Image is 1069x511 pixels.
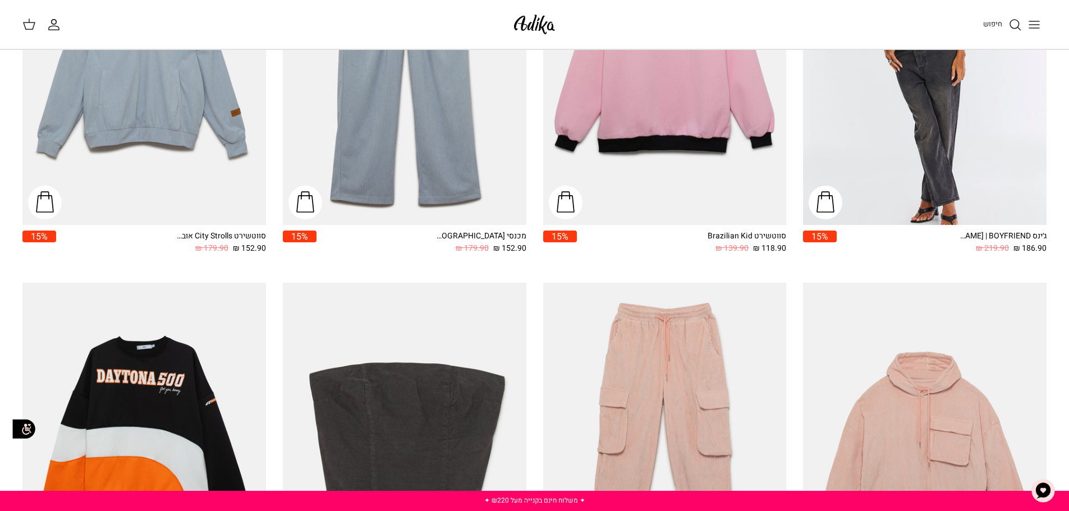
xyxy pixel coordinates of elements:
[22,231,56,255] a: 15%
[1013,242,1047,255] span: 186.90 ₪
[957,231,1047,242] div: ג׳ינס All Or Nothing [PERSON_NAME] | BOYFRIEND
[543,231,577,242] span: 15%
[1026,474,1060,508] button: צ'אט
[493,242,526,255] span: 152.90 ₪
[803,231,837,255] a: 15%
[47,18,65,31] a: החשבון שלי
[983,19,1002,29] span: חיפוש
[753,242,786,255] span: 118.90 ₪
[195,242,228,255] span: 179.90 ₪
[233,242,266,255] span: 152.90 ₪
[976,242,1009,255] span: 219.90 ₪
[543,231,577,255] a: 15%
[983,18,1022,31] a: חיפוש
[803,231,837,242] span: 15%
[511,11,558,38] img: Adika IL
[22,231,56,242] span: 15%
[456,242,489,255] span: 179.90 ₪
[696,231,786,242] div: סווטשירט Brazilian Kid
[283,231,316,242] span: 15%
[56,231,266,255] a: סווטשירט City Strolls אוברסייז 152.90 ₪ 179.90 ₪
[8,413,39,444] img: accessibility_icon02.svg
[283,231,316,255] a: 15%
[484,495,585,505] a: ✦ משלוח חינם בקנייה מעל ₪220 ✦
[316,231,526,255] a: מכנסי [GEOGRAPHIC_DATA] 152.90 ₪ 179.90 ₪
[176,231,266,242] div: סווטשירט City Strolls אוברסייז
[837,231,1047,255] a: ג׳ינס All Or Nothing [PERSON_NAME] | BOYFRIEND 186.90 ₪ 219.90 ₪
[1022,12,1047,37] button: Toggle menu
[715,242,749,255] span: 139.90 ₪
[437,231,526,242] div: מכנסי [GEOGRAPHIC_DATA]
[577,231,787,255] a: סווטשירט Brazilian Kid 118.90 ₪ 139.90 ₪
